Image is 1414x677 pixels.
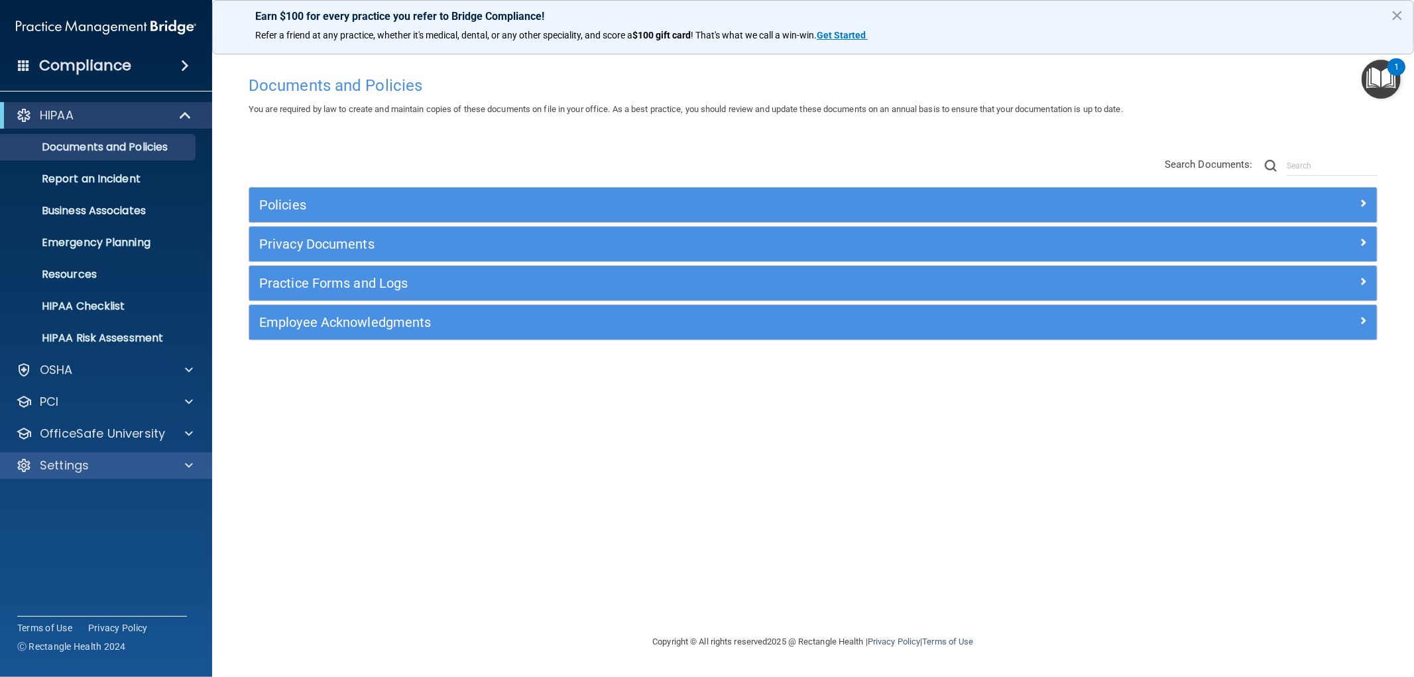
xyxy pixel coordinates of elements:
h5: Employee Acknowledgments [259,315,1085,330]
p: HIPAA [40,107,74,123]
p: HIPAA Risk Assessment [9,332,190,345]
a: OSHA [16,362,193,378]
img: PMB logo [16,14,196,40]
h4: Documents and Policies [249,77,1378,94]
a: Policies [259,194,1367,215]
h5: Practice Forms and Logs [259,276,1085,290]
p: Documents and Policies [9,141,190,154]
span: ! That's what we call a win-win. [691,30,817,40]
a: Terms of Use [17,621,72,635]
p: OSHA [40,362,73,378]
a: Practice Forms and Logs [259,273,1367,294]
span: You are required by law to create and maintain copies of these documents on file in your office. ... [249,104,1123,114]
h4: Compliance [39,56,131,75]
span: Ⓒ Rectangle Health 2024 [17,640,126,653]
strong: Get Started [817,30,866,40]
img: ic-search.3b580494.png [1265,160,1277,172]
a: HIPAA [16,107,192,123]
div: 1 [1394,67,1399,84]
h5: Privacy Documents [259,237,1085,251]
a: Settings [16,458,193,473]
p: Settings [40,458,89,473]
p: Business Associates [9,204,190,217]
a: Privacy Policy [88,621,148,635]
p: PCI [40,394,58,410]
h5: Policies [259,198,1085,212]
button: Open Resource Center, 1 new notification [1362,60,1401,99]
p: Report an Incident [9,172,190,186]
button: Close [1391,5,1403,26]
span: Refer a friend at any practice, whether it's medical, dental, or any other speciality, and score a [255,30,632,40]
a: Terms of Use [922,637,973,646]
p: Resources [9,268,190,281]
a: Privacy Policy [868,637,920,646]
p: Earn $100 for every practice you refer to Bridge Compliance! [255,10,1371,23]
a: Get Started [817,30,868,40]
strong: $100 gift card [632,30,691,40]
p: Emergency Planning [9,236,190,249]
p: OfficeSafe University [40,426,165,442]
div: Copyright © All rights reserved 2025 @ Rectangle Health | | [571,621,1055,663]
input: Search [1287,156,1378,176]
a: OfficeSafe University [16,426,193,442]
a: Employee Acknowledgments [259,312,1367,333]
span: Search Documents: [1165,158,1253,170]
a: Privacy Documents [259,233,1367,255]
p: HIPAA Checklist [9,300,190,313]
a: PCI [16,394,193,410]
